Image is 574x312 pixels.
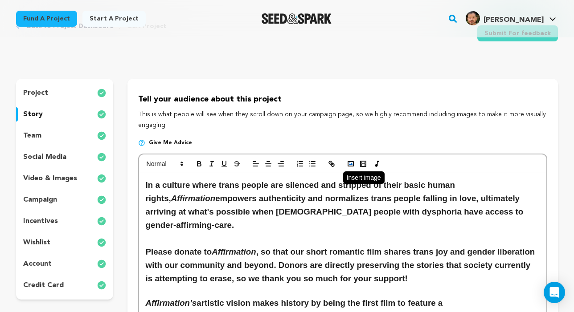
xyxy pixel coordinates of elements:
img: check-circle-full.svg [97,237,106,248]
button: incentives [16,214,113,228]
p: incentives [23,216,58,227]
img: 11276ac854b4d4f8.jpg [466,11,480,25]
p: This is what people will see when they scroll down on your campaign page, so we highly recommend ... [138,109,547,131]
img: check-circle-full.svg [97,280,106,291]
img: check-circle-full.svg [97,194,106,205]
em: Affirmation’s [146,298,197,308]
div: Open Intercom Messenger [544,282,565,303]
h3: Please donate to , so that our short romantic film shares trans joy and gender liberation with ou... [146,245,540,285]
button: campaign [16,193,113,207]
p: wishlist [23,237,50,248]
img: check-circle-full.svg [97,173,106,184]
p: Tell your audience about this project [138,93,547,106]
p: project [23,88,48,98]
button: credit card [16,278,113,292]
span: Give me advice [149,139,192,146]
img: check-circle-full.svg [97,216,106,227]
button: account [16,257,113,271]
img: check-circle-full.svg [97,130,106,141]
button: team [16,129,113,143]
img: check-circle-full.svg [97,152,106,162]
p: account [23,259,52,269]
img: check-circle-full.svg [97,109,106,120]
button: social media [16,150,113,164]
p: video & images [23,173,77,184]
img: help-circle.svg [138,139,145,146]
em: Affirmation [212,247,256,256]
button: story [16,107,113,122]
button: video & images [16,171,113,186]
img: Seed&Spark Logo Dark Mode [262,13,332,24]
p: story [23,109,43,120]
button: project [16,86,113,100]
p: campaign [23,194,57,205]
a: Fund a project [16,11,77,27]
p: team [23,130,41,141]
img: check-circle-full.svg [97,259,106,269]
p: social media [23,152,66,162]
span: Christopher V.'s Profile [464,9,558,28]
button: wishlist [16,235,113,250]
em: Affirmation [171,194,215,203]
a: Seed&Spark Homepage [262,13,332,24]
a: Start a project [82,11,146,27]
span: [PERSON_NAME] [484,16,544,24]
img: check-circle-full.svg [97,88,106,98]
h3: In a culture where trans people are silenced and stripped of their basic human rights, empowers a... [146,178,540,232]
div: Christopher V.'s Profile [466,11,544,25]
p: credit card [23,280,64,291]
a: Christopher V.'s Profile [464,9,558,25]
